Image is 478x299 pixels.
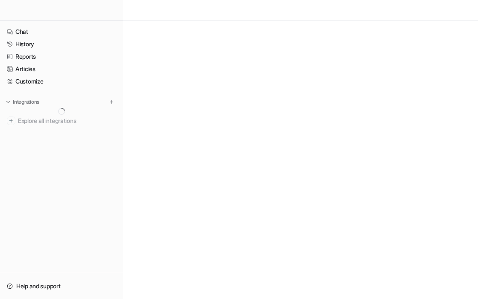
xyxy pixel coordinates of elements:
[13,99,39,105] p: Integrations
[3,38,119,50] a: History
[3,75,119,87] a: Customize
[3,98,42,106] button: Integrations
[3,51,119,63] a: Reports
[3,280,119,292] a: Help and support
[109,99,115,105] img: menu_add.svg
[3,26,119,38] a: Chat
[18,114,116,128] span: Explore all integrations
[3,63,119,75] a: Articles
[5,99,11,105] img: expand menu
[7,117,15,125] img: explore all integrations
[3,115,119,127] a: Explore all integrations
